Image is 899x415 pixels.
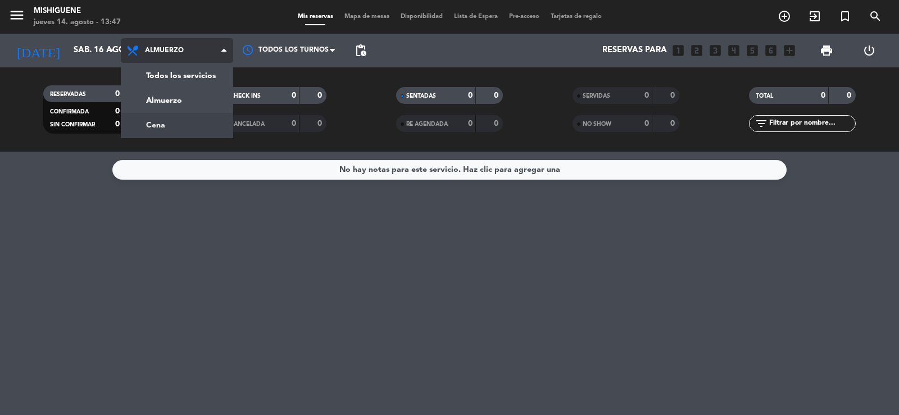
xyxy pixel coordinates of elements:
[838,10,852,23] i: turned_in_not
[121,63,233,88] a: Todos los servicios
[121,88,233,113] a: Almuerzo
[503,13,545,20] span: Pre-acceso
[292,13,339,20] span: Mis reservas
[50,122,95,127] span: SIN CONFIRMAR
[869,10,882,23] i: search
[808,10,821,23] i: exit_to_app
[755,117,768,130] i: filter_list
[862,44,876,57] i: power_settings_new
[671,43,685,58] i: looks_one
[778,10,791,23] i: add_circle_outline
[34,6,121,17] div: Mishiguene
[292,92,296,99] strong: 0
[115,120,120,128] strong: 0
[756,93,773,99] span: TOTAL
[230,93,261,99] span: CHECK INS
[121,113,233,138] a: Cena
[115,90,120,98] strong: 0
[50,109,89,115] span: CONFIRMADA
[494,92,501,99] strong: 0
[339,13,395,20] span: Mapa de mesas
[708,43,723,58] i: looks_3
[292,120,296,127] strong: 0
[848,34,891,67] div: LOG OUT
[768,117,855,130] input: Filtrar por nombre...
[354,44,367,57] span: pending_actions
[583,93,610,99] span: SERVIDAS
[317,120,324,127] strong: 0
[602,45,667,56] span: Reservas para
[34,17,121,28] div: jueves 14. agosto - 13:47
[448,13,503,20] span: Lista de Espera
[644,120,649,127] strong: 0
[50,92,86,97] span: RESERVADAS
[317,92,324,99] strong: 0
[8,38,68,63] i: [DATE]
[583,121,611,127] span: NO SHOW
[145,47,184,54] span: Almuerzo
[782,43,797,58] i: add_box
[670,92,677,99] strong: 0
[545,13,607,20] span: Tarjetas de regalo
[115,107,120,115] strong: 0
[820,44,833,57] span: print
[406,121,448,127] span: RE AGENDADA
[468,120,473,127] strong: 0
[670,120,677,127] strong: 0
[847,92,853,99] strong: 0
[727,43,741,58] i: looks_4
[764,43,778,58] i: looks_6
[230,121,265,127] span: CANCELADA
[406,93,436,99] span: SENTADAS
[494,120,501,127] strong: 0
[395,13,448,20] span: Disponibilidad
[8,7,25,24] i: menu
[821,92,825,99] strong: 0
[468,92,473,99] strong: 0
[105,44,118,57] i: arrow_drop_down
[644,92,649,99] strong: 0
[339,163,560,176] div: No hay notas para este servicio. Haz clic para agregar una
[689,43,704,58] i: looks_two
[745,43,760,58] i: looks_5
